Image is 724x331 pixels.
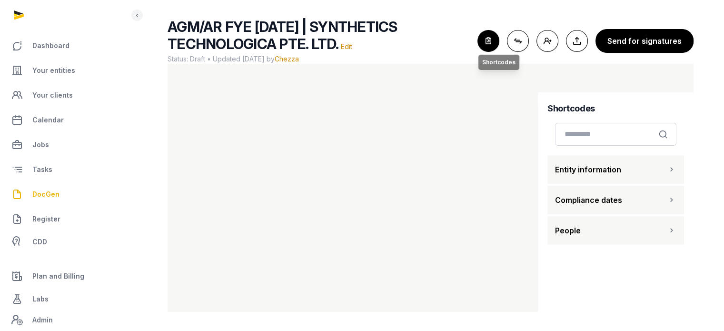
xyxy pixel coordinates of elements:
[477,30,499,52] button: Shortcodes
[32,40,69,51] span: Dashboard
[341,42,352,50] span: Edit
[547,155,684,184] button: Entity information
[168,54,470,64] span: Status: Draft • Updated [DATE] by
[555,225,581,236] span: People
[32,65,75,76] span: Your entities
[8,84,129,107] a: Your clients
[8,59,129,82] a: Your entities
[32,139,49,150] span: Jobs
[8,109,129,131] a: Calendar
[8,133,129,156] a: Jobs
[8,232,129,251] a: CDD
[32,293,49,305] span: Labs
[32,164,52,175] span: Tasks
[547,102,684,115] h4: Shortcodes
[8,183,129,206] a: DocGen
[547,216,684,245] button: People
[555,194,622,206] span: Compliance dates
[8,288,129,311] a: Labs
[8,208,129,231] a: Register
[8,34,129,57] a: Dashboard
[8,265,129,288] a: Plan and Billing
[32,213,60,225] span: Register
[8,311,129,330] a: Admin
[32,189,60,200] span: DocGen
[275,55,299,63] span: Chezza
[595,29,694,53] button: Send for signatures
[32,90,73,101] span: Your clients
[168,18,397,52] span: AGM/AR FYE [DATE] | SYNTHETICS TECHNOLOGICA PTE. LTD.
[32,236,47,248] span: CDD
[32,271,84,282] span: Plan and Billing
[32,114,64,126] span: Calendar
[32,314,53,326] span: Admin
[555,164,621,175] span: Entity information
[547,186,684,214] button: Compliance dates
[8,158,129,181] a: Tasks
[482,59,516,66] span: Shortcodes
